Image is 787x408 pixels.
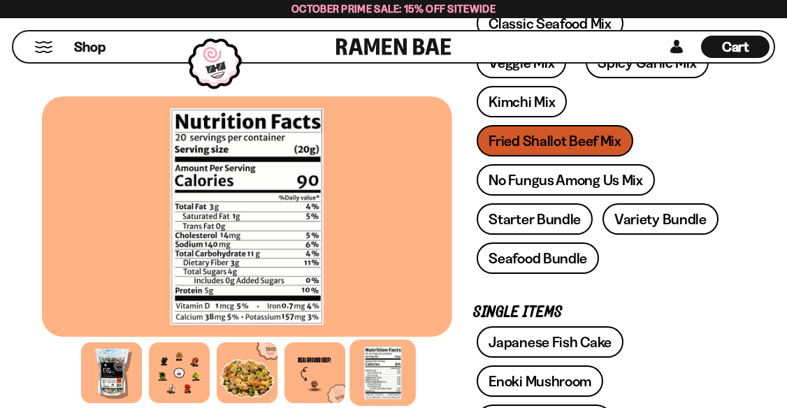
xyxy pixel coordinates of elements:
[291,2,496,15] span: October Prime Sale: 15% off Sitewide
[477,365,603,397] a: Enoki Mushroom
[722,38,749,55] span: Cart
[473,306,724,319] p: Single Items
[477,326,623,358] a: Japanese Fish Cake
[34,41,53,53] button: Mobile Menu Trigger
[477,86,567,117] a: Kimchi Mix
[74,36,106,58] a: Shop
[602,203,719,235] a: Variety Bundle
[477,203,593,235] a: Starter Bundle
[701,31,770,62] div: Cart
[477,164,654,196] a: No Fungus Among Us Mix
[477,242,599,274] a: Seafood Bundle
[74,38,106,57] span: Shop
